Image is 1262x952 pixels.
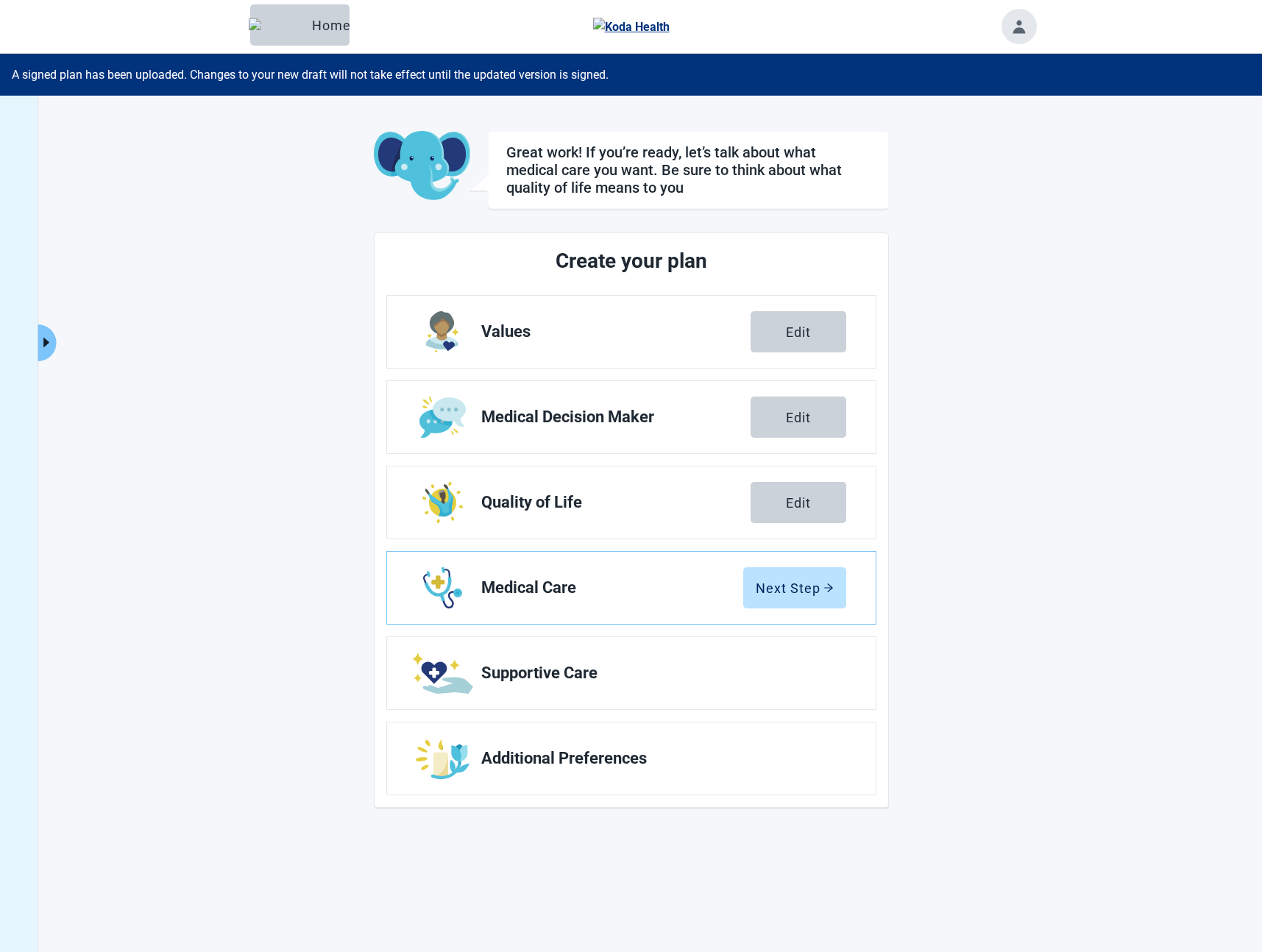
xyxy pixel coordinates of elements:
a: Edit Quality of Life section [387,466,876,539]
img: Koda Elephant [374,131,470,202]
img: Elephant [249,18,306,32]
h1: Great work! If you’re ready, let’s talk about what medical care you want. Be sure to think about ... [506,143,871,196]
button: Next Steparrow-right [743,567,846,608]
span: arrow-right [823,583,834,593]
h2: Create your plan [442,245,821,277]
div: Edit [786,495,811,510]
a: Edit Additional Preferences section [387,722,876,795]
span: Medical Decision Maker [481,408,751,426]
div: Edit [786,324,811,339]
span: Additional Preferences [481,750,834,767]
button: Edit [751,311,846,352]
button: Toggle account menu [1002,9,1037,44]
span: Values [481,323,751,341]
a: Edit Medical Care section [387,552,876,624]
button: Edit [751,482,846,523]
div: Next Step [756,580,834,595]
button: Edit [751,397,846,438]
a: Edit Values section [387,296,876,368]
span: Quality of Life [481,494,751,511]
div: Home [262,18,338,32]
main: Main content [227,131,1036,808]
a: Edit Supportive Care section [387,637,876,709]
button: ElephantHome [250,4,350,46]
button: Expand menu [38,324,57,361]
span: Medical Care [481,579,743,597]
a: Edit Medical Decision Maker section [387,381,876,453]
div: Edit [786,410,811,425]
span: caret-right [40,335,54,349]
img: Koda Health [593,18,670,36]
span: Supportive Care [481,664,834,682]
